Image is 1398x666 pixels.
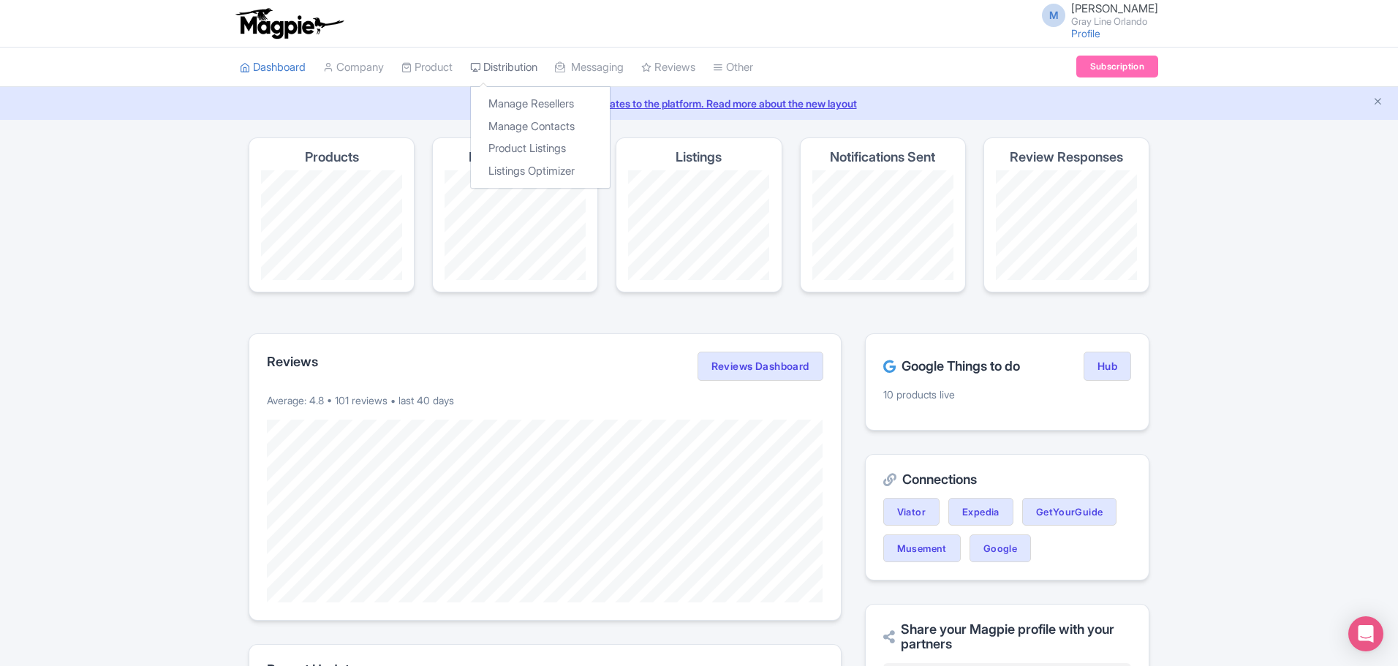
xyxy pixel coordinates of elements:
p: Average: 4.8 • 101 reviews • last 40 days [267,393,823,408]
img: logo-ab69f6fb50320c5b225c76a69d11143b.png [233,7,346,39]
a: Subscription [1076,56,1158,77]
a: Distribution [470,48,537,88]
a: Hub [1084,352,1131,381]
a: Messaging [555,48,624,88]
a: Expedia [948,498,1013,526]
a: Manage Resellers [471,93,610,116]
a: Dashboard [240,48,306,88]
a: Other [713,48,753,88]
h4: Review Responses [1010,150,1123,164]
h2: Share your Magpie profile with your partners [883,622,1131,651]
a: We made some updates to the platform. Read more about the new layout [9,96,1389,111]
a: Profile [1071,27,1100,39]
a: Company [323,48,384,88]
a: GetYourGuide [1022,498,1117,526]
h4: Listings [676,150,722,164]
a: Product [401,48,453,88]
a: Reviews Dashboard [698,352,823,381]
span: M [1042,4,1065,27]
small: Gray Line Orlando [1071,17,1158,26]
h2: Google Things to do [883,359,1020,374]
a: Product Listings [471,137,610,160]
p: 10 products live [883,387,1131,402]
a: Manage Contacts [471,116,610,138]
a: Listings Optimizer [471,160,610,183]
button: Close announcement [1372,94,1383,111]
h4: Products [305,150,359,164]
a: Reviews [641,48,695,88]
div: Open Intercom Messenger [1348,616,1383,651]
a: Viator [883,498,940,526]
h4: Product Scores [469,150,562,164]
h2: Reviews [267,355,318,369]
h2: Connections [883,472,1131,487]
a: Google [970,534,1031,562]
a: M [PERSON_NAME] Gray Line Orlando [1033,3,1158,26]
span: [PERSON_NAME] [1071,1,1158,15]
a: Musement [883,534,961,562]
h4: Notifications Sent [830,150,935,164]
